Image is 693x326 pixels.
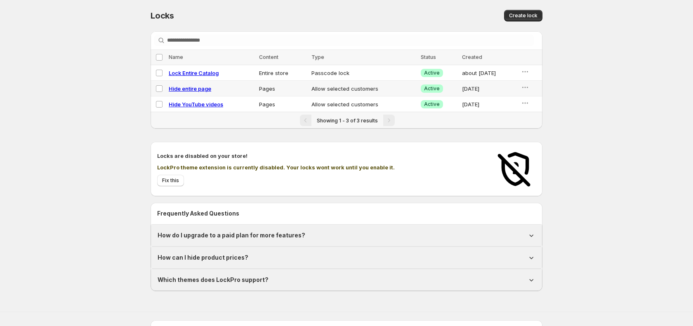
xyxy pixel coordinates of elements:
td: Entire store [257,65,309,81]
button: Fix this [157,175,184,186]
button: Create lock [504,10,542,21]
span: Content [259,54,278,60]
a: Hide entire page [169,85,211,92]
td: [DATE] [460,81,519,96]
span: Status [421,54,436,60]
td: Passcode lock [309,65,418,81]
nav: Pagination [151,112,542,129]
td: Allow selected customers [309,96,418,112]
span: Created [462,54,482,60]
span: Create lock [509,12,537,19]
h1: How do I upgrade to a paid plan for more features? [158,231,305,239]
td: Pages [257,81,309,96]
td: [DATE] [460,96,519,112]
a: Hide YouTube videos [169,101,223,108]
span: Active [424,70,440,76]
p: LockPro theme extension is currently disabled. Your locks wont work until you enable it. [157,163,486,171]
td: about [DATE] [460,65,519,81]
a: Lock Entire Catalog [169,70,219,76]
span: Showing 1 - 3 of 3 results [317,117,378,124]
h2: Locks are disabled on your store! [157,152,486,160]
h1: How can I hide product prices? [158,253,248,262]
td: Pages [257,96,309,112]
td: Allow selected customers [309,81,418,96]
span: Type [311,54,324,60]
span: Locks [151,11,174,21]
h2: Frequently Asked Questions [157,209,536,218]
span: Active [424,85,440,92]
span: Active [424,101,440,108]
span: Name [169,54,183,60]
h1: Which themes does LockPro support? [158,276,269,284]
span: Fix this [162,177,179,184]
